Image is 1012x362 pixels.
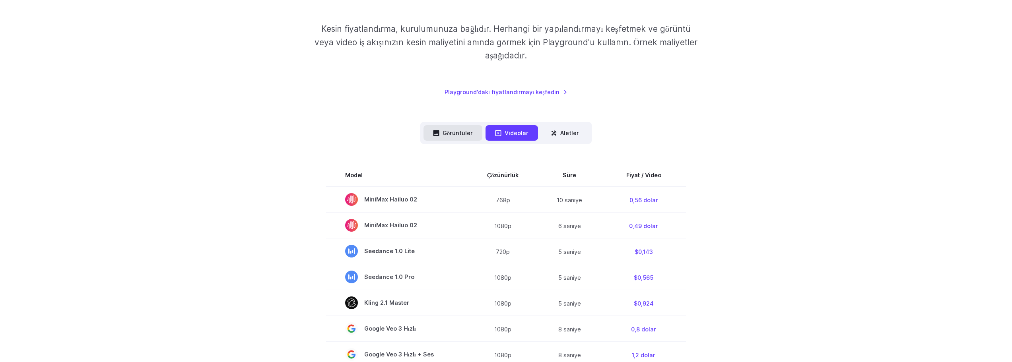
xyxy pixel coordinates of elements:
[364,273,414,280] font: Seedance 1.0 Pro
[558,325,581,332] font: 8 saniye
[563,172,576,178] font: Süre
[364,299,409,306] font: Kling 2.1 Master
[364,248,415,254] font: Seedance 1.0 Lite
[494,325,511,332] font: 1080p
[443,130,473,136] font: Görüntüler
[496,248,510,255] font: 720p
[487,172,519,178] font: Çözünürlük
[629,222,658,229] font: 0,49 dolar
[629,196,658,203] font: 0,56 dolar
[345,172,363,178] font: Model
[364,325,416,332] font: Google Veo 3 Hızlı
[557,196,582,203] font: 10 saniye
[632,351,655,358] font: 1,2 dolar
[631,325,656,332] font: 0,8 dolar
[634,300,654,306] font: $0,924
[445,89,559,95] font: Playground'daki fiyatlandırmayı keşfedin
[505,130,528,136] font: Videolar
[558,274,581,281] font: 5 saniye
[558,300,581,306] font: 5 saniye
[494,351,511,358] font: 1080p
[558,351,581,358] font: 8 saniye
[634,274,653,281] font: $0,565
[494,222,511,229] font: 1080p
[364,196,417,203] font: MiniMax Hailuo 02
[558,222,581,229] font: 6 saniye
[558,248,581,255] font: 5 saniye
[364,222,417,228] font: MiniMax Hailuo 02
[496,196,510,203] font: 768p
[560,130,579,136] font: Aletler
[445,87,567,97] a: Playground'daki fiyatlandırmayı keşfedin
[364,351,434,358] font: Google Veo 3 Hızlı + Ses
[494,300,511,306] font: 1080p
[494,274,511,281] font: 1080p
[635,248,653,255] font: $0,143
[315,24,697,60] font: Kesin fiyatlandırma, kurulumunuza bağlıdır. Herhangi bir yapılandırmayı keşfetmek ve görüntü veya...
[626,172,661,178] font: Fiyat / Video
